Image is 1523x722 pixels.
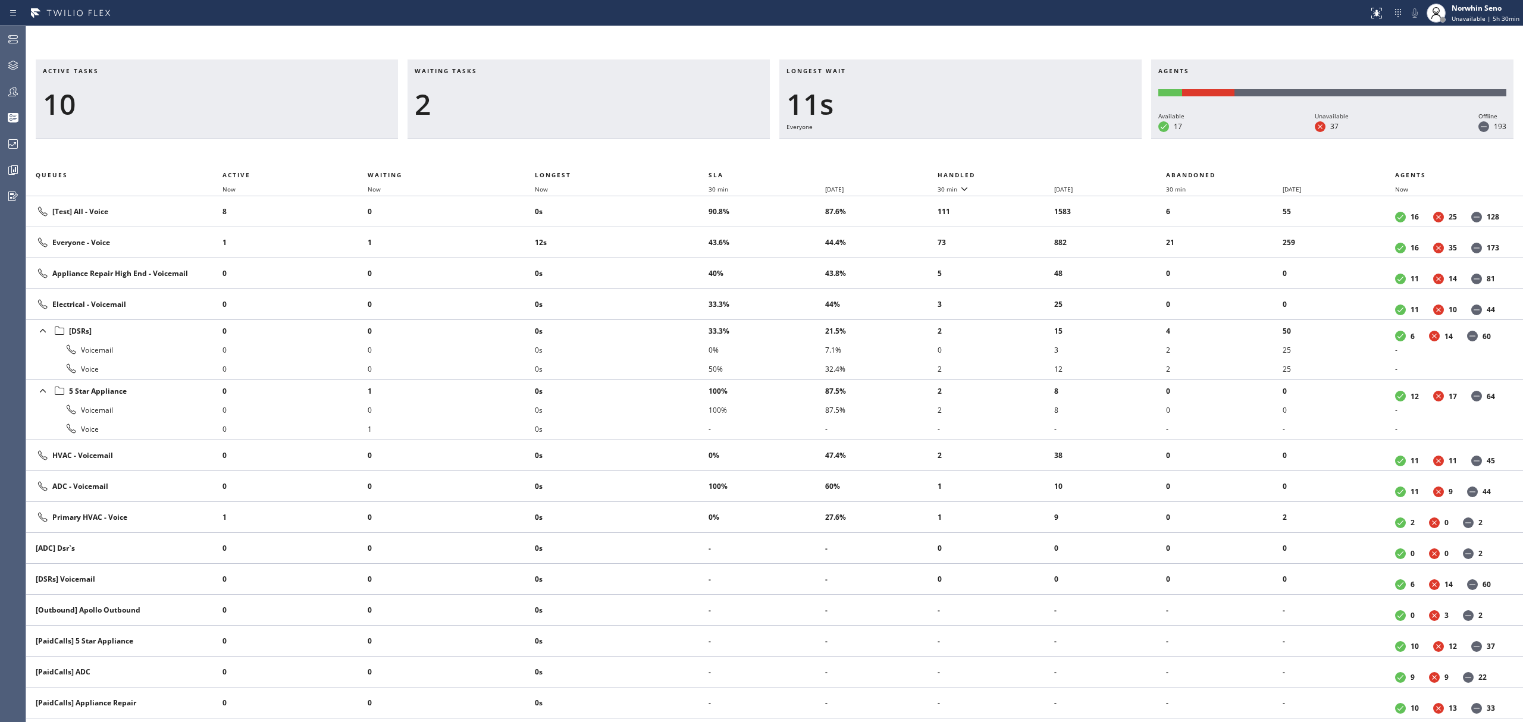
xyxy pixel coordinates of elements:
[1429,517,1440,528] dt: Unavailable
[368,233,535,252] li: 1
[938,202,1054,221] li: 111
[535,419,709,438] li: 0s
[1411,391,1419,401] dd: 12
[223,321,368,340] li: 0
[825,400,938,419] li: 87.5%
[1478,121,1489,132] dt: Offline
[1283,340,1395,359] li: 25
[368,321,535,340] li: 0
[709,508,825,527] li: 0%
[36,205,213,219] div: [Test] All - Voice
[1054,321,1167,340] li: 15
[938,233,1054,252] li: 73
[1487,456,1495,466] dd: 45
[535,171,571,179] span: Longest
[535,264,709,283] li: 0s
[1395,391,1406,401] dt: Available
[1444,331,1453,341] dd: 14
[1395,171,1426,179] span: Agents
[1411,610,1415,620] dd: 0
[1054,400,1167,419] li: 8
[368,340,535,359] li: 0
[1494,121,1506,131] dd: 193
[1487,243,1499,253] dd: 173
[1166,233,1283,252] li: 21
[938,359,1054,378] li: 2
[1433,391,1444,401] dt: Unavailable
[415,87,763,121] div: 2
[1166,601,1283,620] li: -
[1395,456,1406,466] dt: Available
[223,446,368,465] li: 0
[1471,274,1482,284] dt: Offline
[1433,274,1444,284] dt: Unavailable
[825,508,938,527] li: 27.6%
[1478,111,1506,121] div: Offline
[938,400,1054,419] li: 2
[223,340,368,359] li: 0
[1463,517,1474,528] dt: Offline
[368,381,535,400] li: 1
[1054,539,1167,558] li: 0
[1283,321,1395,340] li: 50
[709,185,728,193] span: 30 min
[535,185,548,193] span: Now
[1166,632,1283,651] li: -
[1444,579,1453,589] dd: 14
[535,632,709,651] li: 0s
[1444,610,1449,620] dd: 3
[938,539,1054,558] li: 0
[1395,400,1509,419] li: -
[938,185,957,193] span: 30 min
[1487,274,1495,284] dd: 81
[415,67,477,75] span: Waiting tasks
[1395,486,1406,497] dt: Available
[535,601,709,620] li: 0s
[1166,359,1283,378] li: 2
[1471,243,1482,253] dt: Offline
[535,233,709,252] li: 12s
[709,570,825,589] li: -
[1054,295,1167,314] li: 25
[825,381,938,400] li: 87.5%
[709,359,825,378] li: 50%
[1283,233,1395,252] li: 259
[1166,446,1283,465] li: 0
[1395,419,1509,438] li: -
[938,477,1054,496] li: 1
[1429,331,1440,341] dt: Unavailable
[535,508,709,527] li: 0s
[1054,419,1167,438] li: -
[223,570,368,589] li: 0
[535,340,709,359] li: 0s
[825,233,938,252] li: 44.4%
[1054,477,1167,496] li: 10
[938,570,1054,589] li: 0
[1463,610,1474,621] dt: Offline
[1449,486,1453,497] dd: 9
[368,570,535,589] li: 0
[1283,508,1395,527] li: 2
[1471,641,1482,652] dt: Offline
[1449,456,1457,466] dd: 11
[1433,486,1444,497] dt: Unavailable
[1054,381,1167,400] li: 8
[1166,185,1186,193] span: 30 min
[1395,548,1406,559] dt: Available
[938,663,1054,682] li: -
[223,663,368,682] li: 0
[36,171,68,179] span: Queues
[1467,331,1478,341] dt: Offline
[1283,446,1395,465] li: 0
[535,663,709,682] li: 0s
[1467,579,1478,590] dt: Offline
[825,321,938,340] li: 21.5%
[36,403,213,417] div: Voicemail
[938,446,1054,465] li: 2
[1166,264,1283,283] li: 0
[223,295,368,314] li: 0
[368,601,535,620] li: 0
[223,400,368,419] li: 0
[1433,305,1444,315] dt: Unavailable
[709,233,825,252] li: 43.6%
